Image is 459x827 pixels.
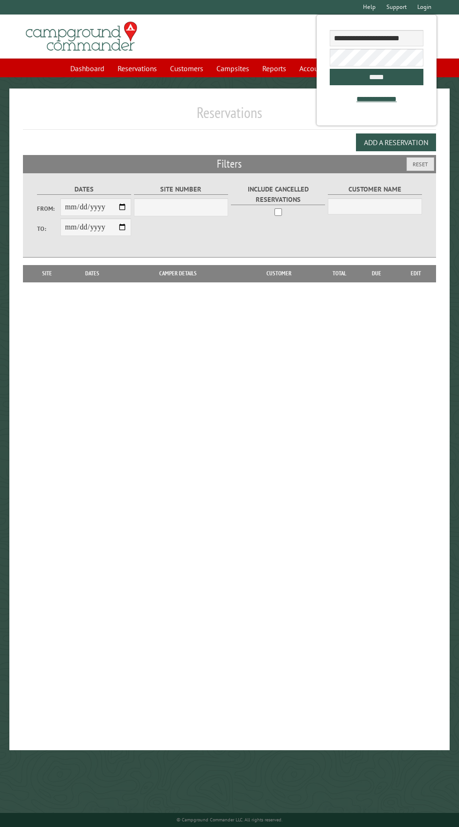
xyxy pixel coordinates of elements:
th: Site [28,265,67,282]
small: © Campground Commander LLC. All rights reserved. [177,817,282,823]
th: Customer [237,265,320,282]
label: Customer Name [328,184,422,195]
img: Campground Commander [23,18,140,55]
label: Include Cancelled Reservations [231,184,325,205]
label: Site Number [134,184,228,195]
th: Edit [396,265,436,282]
button: Add a Reservation [356,133,436,151]
label: From: [37,204,60,213]
a: Reservations [112,59,163,77]
th: Camper Details [118,265,237,282]
label: Dates [37,184,131,195]
th: Total [320,265,358,282]
th: Due [358,265,396,282]
a: Account [294,59,330,77]
h1: Reservations [23,103,436,129]
a: Campsites [211,59,255,77]
th: Dates [67,265,118,282]
label: To: [37,224,60,233]
button: Reset [407,157,434,171]
a: Customers [164,59,209,77]
a: Reports [257,59,292,77]
h2: Filters [23,155,436,173]
a: Dashboard [65,59,110,77]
